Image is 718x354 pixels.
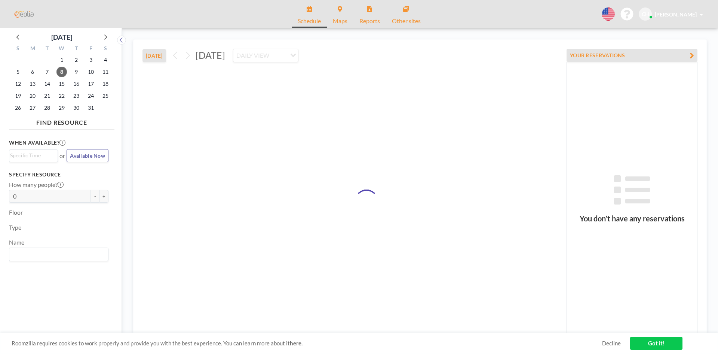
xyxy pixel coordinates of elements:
span: Tuesday, October 14, 2025 [42,79,52,89]
span: Wednesday, October 1, 2025 [56,55,67,65]
h4: FIND RESOURCE [9,116,114,126]
span: Saturday, October 11, 2025 [100,67,111,77]
label: Name [9,239,24,246]
span: Wednesday, October 15, 2025 [56,79,67,89]
span: Tuesday, October 21, 2025 [42,91,52,101]
span: Sunday, October 5, 2025 [13,67,23,77]
span: Monday, October 13, 2025 [27,79,38,89]
button: YOUR RESERVATIONS [567,49,697,62]
div: [DATE] [51,32,72,42]
input: Search for option [10,151,53,160]
label: How many people? [9,181,64,188]
span: Wednesday, October 29, 2025 [56,103,67,113]
span: Wednesday, October 22, 2025 [56,91,67,101]
button: Available Now [67,149,108,162]
div: Search for option [9,248,108,261]
input: Search for option [10,249,104,259]
span: Monday, October 27, 2025 [27,103,38,113]
span: Saturday, October 18, 2025 [100,79,111,89]
span: Reports [359,18,380,24]
span: Monday, October 20, 2025 [27,91,38,101]
label: Type [9,224,21,231]
span: Available Now [70,152,105,159]
div: S [11,44,25,54]
span: [DATE] [196,49,225,61]
h3: You don’t have any reservations [567,214,697,223]
span: Sunday, October 19, 2025 [13,91,23,101]
div: T [69,44,83,54]
a: Got it! [630,337,682,350]
span: Friday, October 24, 2025 [86,91,96,101]
div: F [83,44,98,54]
div: T [40,44,55,54]
span: Tuesday, October 28, 2025 [42,103,52,113]
h3: Specify resource [9,171,108,178]
div: W [55,44,69,54]
span: Thursday, October 30, 2025 [71,103,82,113]
span: Other sites [392,18,421,24]
span: Thursday, October 9, 2025 [71,67,82,77]
span: Saturday, October 25, 2025 [100,91,111,101]
span: Thursday, October 2, 2025 [71,55,82,65]
span: Tuesday, October 7, 2025 [42,67,52,77]
span: Friday, October 10, 2025 [86,67,96,77]
span: Wednesday, October 8, 2025 [56,67,67,77]
span: Roomzilla requires cookies to work properly and provide you with the best experience. You can lea... [12,340,602,347]
span: Maps [333,18,347,24]
a: here. [290,340,303,347]
span: Monday, October 6, 2025 [27,67,38,77]
span: CH [642,11,649,18]
div: Search for option [9,150,58,161]
span: Sunday, October 12, 2025 [13,79,23,89]
span: Thursday, October 16, 2025 [71,79,82,89]
span: Friday, October 3, 2025 [86,55,96,65]
span: Sunday, October 26, 2025 [13,103,23,113]
span: Friday, October 31, 2025 [86,103,96,113]
button: [DATE] [142,49,166,62]
a: Decline [602,340,621,347]
span: DAILY VIEW [235,51,271,60]
span: Schedule [298,18,321,24]
span: Saturday, October 4, 2025 [100,55,111,65]
div: S [98,44,113,54]
span: Thursday, October 23, 2025 [71,91,82,101]
button: - [90,190,99,203]
button: + [99,190,108,203]
img: organization-logo [12,7,36,22]
div: M [25,44,40,54]
span: [PERSON_NAME] [655,11,697,18]
div: Search for option [233,49,298,62]
span: Friday, October 17, 2025 [86,79,96,89]
input: Search for option [271,51,286,60]
label: Floor [9,209,23,216]
span: or [59,152,65,160]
